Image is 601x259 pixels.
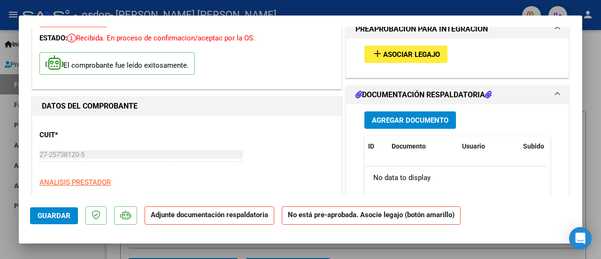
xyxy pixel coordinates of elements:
mat-expansion-panel-header: PREAPROBACIÓN PARA INTEGRACION [346,20,569,39]
span: Subido [523,142,544,150]
p: [PERSON_NAME] [PERSON_NAME] [39,195,334,206]
div: PREAPROBACIÓN PARA INTEGRACION [346,39,569,78]
datatable-header-cell: Subido [519,136,566,157]
span: ESTADO: [39,34,67,42]
span: Asociar Legajo [383,50,440,59]
mat-expansion-panel-header: DOCUMENTACIÓN RESPALDATORIA [346,86,569,104]
div: Open Intercom Messenger [569,227,592,250]
p: CUIT [39,130,128,141]
span: Guardar [38,212,70,220]
span: ANALISIS PRESTADOR [39,178,111,187]
strong: Adjunte documentación respaldatoria [151,211,268,219]
datatable-header-cell: Usuario [458,136,519,157]
p: El comprobante fue leído exitosamente. [39,52,195,75]
h1: PREAPROBACIÓN PARA INTEGRACION [355,24,488,35]
span: ID [368,142,374,150]
datatable-header-cell: ID [364,136,388,157]
a: VER COMPROBANTE [39,20,107,28]
button: Asociar Legajo [364,46,447,63]
strong: DATOS DEL COMPROBANTE [42,102,138,110]
span: Usuario [462,142,485,150]
span: Recibida. En proceso de confirmacion/aceptac por la OS. [67,34,255,42]
button: Guardar [30,207,78,224]
mat-icon: add [372,48,383,59]
datatable-header-cell: Documento [388,136,458,157]
span: Agregar Documento [372,116,448,125]
div: No data to display [364,166,547,190]
button: Agregar Documento [364,111,456,129]
strong: No está pre-aprobada. Asocie legajo (botón amarillo) [282,206,461,225]
h1: DOCUMENTACIÓN RESPALDATORIA [355,89,492,101]
span: Documento [392,142,426,150]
